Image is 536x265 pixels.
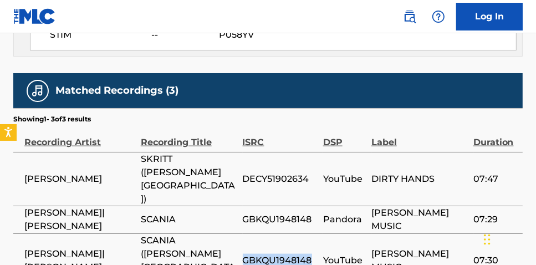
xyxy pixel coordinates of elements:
div: Recording Title [141,124,237,149]
span: [PERSON_NAME] [24,172,135,186]
span: Pandora [323,213,366,226]
img: Matched Recordings [31,84,44,98]
div: Label [371,124,468,149]
div: Duration [473,124,517,149]
iframe: Chat Widget [481,212,536,265]
span: YouTube [323,172,366,186]
a: Log In [456,3,523,30]
div: DSP [323,124,366,149]
span: [PERSON_NAME] MUSIC [371,206,468,233]
span: SCANIA [141,213,237,226]
span: [PERSON_NAME]|[PERSON_NAME] [24,206,135,233]
h5: Matched Recordings (3) [55,84,178,97]
span: 07:47 [473,172,517,186]
span: -- [151,28,211,42]
span: STIM [50,28,143,42]
a: Public Search [399,6,421,28]
span: DECY51902634 [243,172,318,186]
div: Help [427,6,450,28]
p: Showing 1 - 3 of 3 results [13,114,91,124]
span: 07:29 [473,213,517,226]
img: search [403,10,416,23]
div: Drag [484,223,491,256]
span: DIRTY HANDS [371,172,468,186]
span: P058YV [219,28,294,42]
div: ISRC [243,124,318,149]
div: Recording Artist [24,124,135,149]
img: MLC Logo [13,8,56,24]
img: help [432,10,445,23]
span: SKRITT ([PERSON_NAME] [GEOGRAPHIC_DATA]) [141,152,237,206]
span: GBKQU1948148 [243,213,318,226]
